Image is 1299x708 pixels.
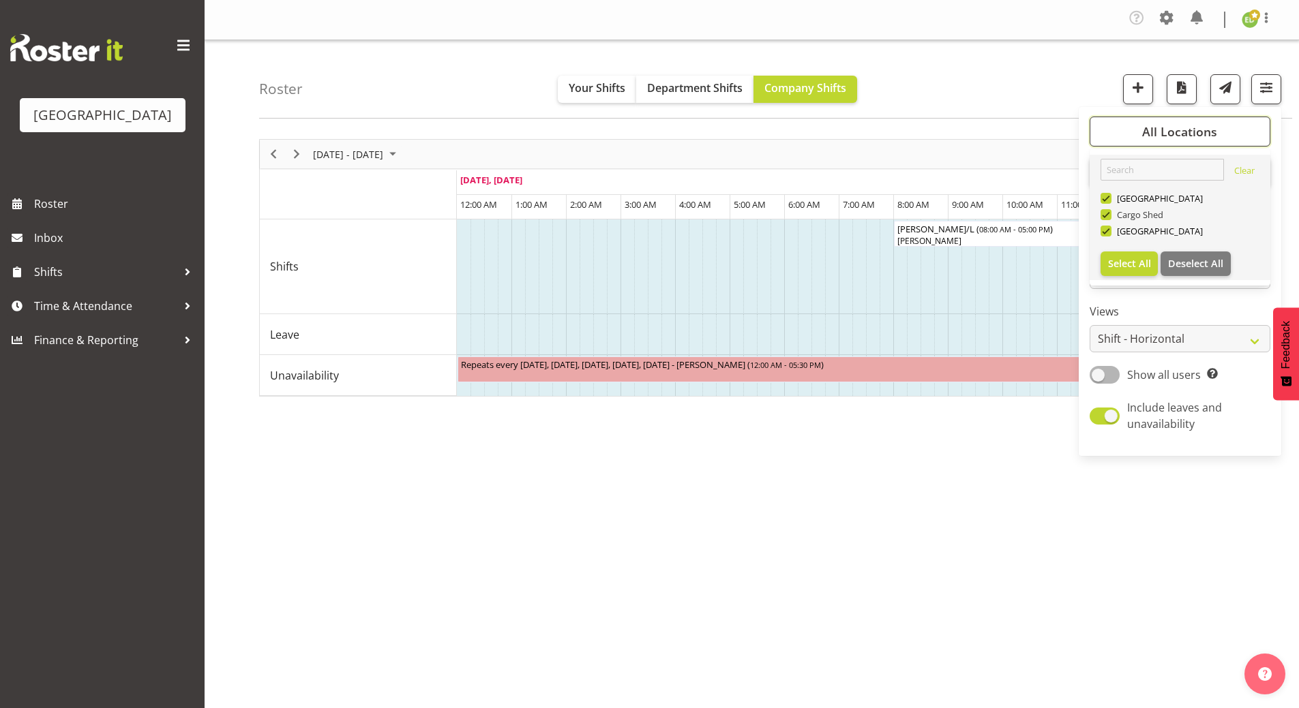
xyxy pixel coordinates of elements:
span: Shifts [270,258,299,275]
span: Include leaves and unavailability [1127,400,1222,431]
span: 1:00 AM [516,198,548,211]
img: help-xxl-2.png [1258,667,1272,681]
button: Previous [265,146,283,163]
td: Unavailability resource [260,355,457,396]
span: Department Shifts [647,80,743,95]
button: Your Shifts [558,76,636,103]
a: Clear [1234,164,1255,181]
span: [DATE] - [DATE] [312,146,385,163]
span: Shifts [34,262,177,282]
button: Download a PDF of the roster according to the set date range. [1167,74,1197,104]
span: 8:00 AM [897,198,929,211]
button: Select All [1101,251,1159,276]
img: emma-dowman11789.jpg [1242,12,1258,28]
button: September 01 - 07, 2025 [311,146,402,163]
label: Views [1090,303,1270,320]
span: 6:00 AM [788,198,820,211]
button: Department Shifts [636,76,753,103]
span: Leave [270,326,299,343]
button: Add a new shift [1123,74,1153,104]
span: 7:00 AM [843,198,875,211]
span: Time & Attendance [34,296,177,316]
span: 12:00 AM - 05:30 PM [750,359,821,370]
span: 9:00 AM [952,198,984,211]
span: [GEOGRAPHIC_DATA] [1111,193,1204,204]
button: Next [288,146,306,163]
span: 11:00 AM [1061,198,1098,211]
span: Select All [1108,257,1151,270]
span: Feedback [1280,321,1292,369]
span: 3:00 AM [625,198,657,211]
span: [DATE], [DATE] [460,174,522,186]
span: 4:00 AM [679,198,711,211]
td: Shifts resource [260,219,457,314]
div: Previous [262,140,285,168]
span: [GEOGRAPHIC_DATA] [1111,226,1204,236]
span: Unavailability [270,367,339,384]
h4: Roster [259,81,303,97]
span: 10:00 AM [1006,198,1043,211]
span: 5:00 AM [734,198,766,211]
span: Show all users [1127,367,1201,382]
span: Inbox [34,228,198,248]
span: Cargo Shed [1111,209,1164,220]
button: Deselect All [1161,251,1231,276]
button: All Locations [1090,117,1270,147]
span: 2:00 AM [570,198,602,211]
div: Timeline Week of September 1, 2025 [259,139,1244,397]
span: Deselect All [1168,257,1223,270]
span: Company Shifts [764,80,846,95]
input: Search [1101,159,1224,181]
span: Finance & Reporting [34,330,177,350]
span: 08:00 AM - 05:00 PM [979,224,1050,234]
img: Rosterit website logo [10,34,123,61]
div: Next [285,140,308,168]
button: Filter Shifts [1251,74,1281,104]
button: Company Shifts [753,76,857,103]
div: [GEOGRAPHIC_DATA] [33,105,172,125]
button: Feedback - Show survey [1273,307,1299,400]
span: Your Shifts [569,80,625,95]
td: Leave resource [260,314,457,355]
button: Send a list of all shifts for the selected filtered period to all rostered employees. [1210,74,1240,104]
span: All Locations [1142,123,1217,140]
span: Roster [34,194,198,214]
span: 12:00 AM [460,198,497,211]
